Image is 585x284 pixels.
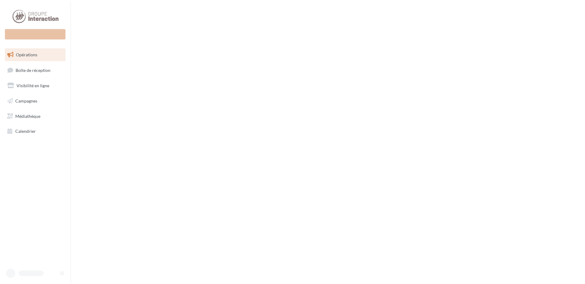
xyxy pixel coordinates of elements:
[4,48,67,61] a: Opérations
[4,125,67,138] a: Calendrier
[15,113,40,118] span: Médiathèque
[4,79,67,92] a: Visibilité en ligne
[16,52,37,57] span: Opérations
[17,83,49,88] span: Visibilité en ligne
[5,29,65,39] div: Nouvelle campagne
[16,67,50,73] span: Boîte de réception
[4,110,67,123] a: Médiathèque
[15,98,37,103] span: Campagnes
[4,64,67,77] a: Boîte de réception
[4,95,67,107] a: Campagnes
[15,129,36,134] span: Calendrier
